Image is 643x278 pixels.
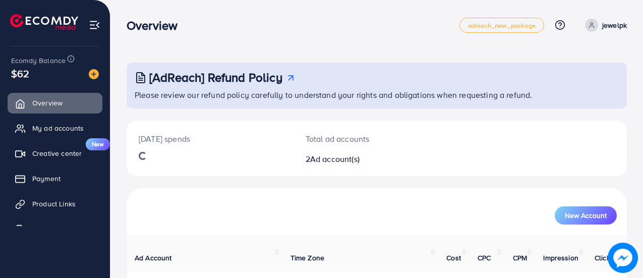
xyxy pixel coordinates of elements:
h2: 2 [306,154,406,164]
h3: Overview [127,18,186,33]
a: Overview [8,93,102,113]
span: $62 [11,66,29,81]
span: Product Links [32,199,76,209]
a: My ad accounts [8,118,102,138]
span: Cost [446,253,461,263]
span: CPC [478,253,491,263]
span: CPM [513,253,527,263]
p: [DATE] spends [139,133,281,145]
a: adreach_new_package [459,18,544,33]
a: Payment [8,169,102,189]
a: Creative centerNew [8,143,102,163]
button: New Account [555,206,617,225]
img: image [608,243,638,273]
a: jewelpk [581,19,627,32]
img: image [89,69,99,79]
span: Time Zone [290,253,324,263]
span: adreach_new_package [468,22,536,29]
span: Clicks [595,253,614,263]
span: My ad accounts [32,123,84,133]
span: Overview [32,98,63,108]
span: New [86,138,110,150]
span: Impression [543,253,578,263]
span: New Account [565,212,607,219]
span: Creative center [32,148,82,158]
p: Total ad accounts [306,133,406,145]
span: Ecomdy Balance [11,55,66,66]
h3: [AdReach] Refund Policy [149,70,282,85]
a: Billing [8,219,102,239]
p: Please review our refund policy carefully to understand your rights and obligations when requesti... [135,89,621,101]
p: jewelpk [602,19,627,31]
img: menu [89,19,100,31]
a: Product Links [8,194,102,214]
span: Ad account(s) [310,153,360,164]
span: Payment [32,174,61,184]
img: logo [10,14,78,30]
span: Ad Account [135,253,172,263]
span: Billing [32,224,52,234]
